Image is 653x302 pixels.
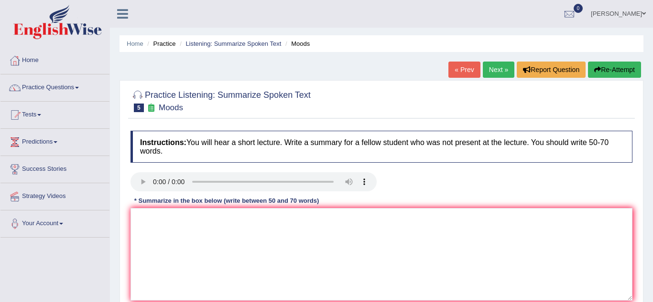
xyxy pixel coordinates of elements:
[483,62,514,78] a: Next »
[131,196,323,205] div: * Summarize in the box below (write between 50 and 70 words)
[131,131,632,163] h4: You will hear a short lecture. Write a summary for a fellow student who was not present at the le...
[145,39,175,48] li: Practice
[0,47,109,71] a: Home
[0,74,109,98] a: Practice Questions
[0,129,109,153] a: Predictions
[0,183,109,207] a: Strategy Videos
[127,40,143,47] a: Home
[146,104,156,113] small: Exam occurring question
[134,104,144,112] span: 5
[588,62,641,78] button: Re-Attempt
[0,102,109,125] a: Tests
[131,88,311,112] h2: Practice Listening: Summarize Spoken Text
[448,62,480,78] a: « Prev
[159,103,183,112] small: Moods
[0,156,109,180] a: Success Stories
[283,39,310,48] li: Moods
[574,4,583,13] span: 0
[185,40,281,47] a: Listening: Summarize Spoken Text
[140,138,186,146] b: Instructions:
[517,62,586,78] button: Report Question
[0,210,109,234] a: Your Account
